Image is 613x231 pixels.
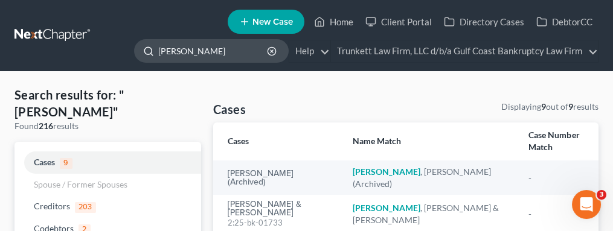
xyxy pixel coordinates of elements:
[519,122,599,160] th: Case Number Match
[213,101,246,118] h4: Cases
[60,158,72,169] span: 9
[34,157,55,167] span: Cases
[308,11,359,33] a: Home
[353,166,420,177] em: [PERSON_NAME]
[213,122,343,160] th: Cases
[34,201,70,211] span: Creditors
[228,169,333,186] a: [PERSON_NAME] (Archived)
[75,202,96,213] span: 203
[541,101,546,112] strong: 9
[14,151,201,174] a: Cases9
[228,217,333,229] div: 2:25-bk-01733
[568,101,573,112] strong: 9
[530,11,599,33] a: DebtorCC
[34,179,127,189] span: Spouse / Former Spouses
[359,11,438,33] a: Client Portal
[353,202,509,226] div: , [PERSON_NAME] & [PERSON_NAME]
[572,190,601,219] iframe: Intercom live chat
[343,122,519,160] th: Name Match
[331,40,598,62] a: Trunkett Law Firm, LLC d/b/a Gulf Coast Bankruptcy Law Firm
[252,17,293,27] span: New Case
[14,86,201,120] h4: Search results for: "[PERSON_NAME]"
[353,166,509,190] div: , [PERSON_NAME] (Archived)
[289,40,330,62] a: Help
[14,120,201,132] div: Found results
[597,190,606,200] span: 3
[438,11,530,33] a: Directory Cases
[353,203,420,213] em: [PERSON_NAME]
[14,174,201,195] a: Spouse / Former Spouses
[501,101,599,113] div: Displaying out of results
[528,208,584,220] div: -
[39,121,53,131] strong: 216
[14,195,201,218] a: Creditors203
[528,172,584,184] div: -
[228,200,333,217] a: [PERSON_NAME] & [PERSON_NAME]
[158,40,269,62] input: Search by name...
